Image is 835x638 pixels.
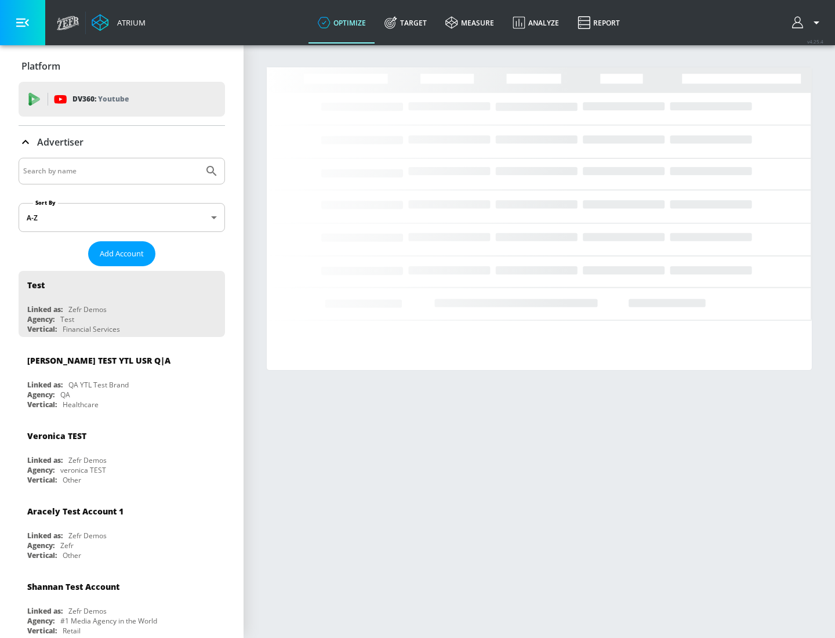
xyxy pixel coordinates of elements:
p: Youtube [98,93,129,105]
p: Platform [21,60,60,72]
a: Analyze [503,2,568,43]
div: veronica TEST [60,465,106,475]
div: Other [63,550,81,560]
div: Agency: [27,616,55,626]
div: [PERSON_NAME] TEST YTL USR Q|A [27,355,170,366]
div: Retail [63,626,81,636]
div: QA [60,390,70,400]
div: Vertical: [27,475,57,485]
div: Agency: [27,465,55,475]
div: Zefr Demos [68,531,107,541]
div: Linked as: [27,606,63,616]
div: Advertiser [19,126,225,158]
div: TestLinked as:Zefr DemosAgency:TestVertical:Financial Services [19,271,225,337]
div: Zefr Demos [68,455,107,465]
div: Linked as: [27,304,63,314]
p: DV360: [72,93,129,106]
label: Sort By [33,199,58,206]
div: Aracely Test Account 1Linked as:Zefr DemosAgency:ZefrVertical:Other [19,497,225,563]
a: Target [375,2,436,43]
div: Aracely Test Account 1 [27,506,124,517]
a: optimize [308,2,375,43]
div: Zefr Demos [68,606,107,616]
div: Healthcare [63,400,99,409]
div: Veronica TESTLinked as:Zefr DemosAgency:veronica TESTVertical:Other [19,422,225,488]
div: A-Z [19,203,225,232]
div: Zefr [60,541,74,550]
input: Search by name [23,164,199,179]
div: QA YTL Test Brand [68,380,129,390]
div: Linked as: [27,531,63,541]
a: Atrium [92,14,146,31]
div: Test [27,280,45,291]
div: Agency: [27,541,55,550]
div: Linked as: [27,380,63,390]
div: Zefr Demos [68,304,107,314]
div: Agency: [27,390,55,400]
div: #1 Media Agency in the World [60,616,157,626]
div: Financial Services [63,324,120,334]
div: Shannan Test Account [27,581,119,592]
span: Add Account [100,247,144,260]
div: Atrium [112,17,146,28]
p: Advertiser [37,136,83,148]
div: Vertical: [27,626,57,636]
div: Other [63,475,81,485]
span: v 4.25.4 [807,38,823,45]
a: measure [436,2,503,43]
div: Vertical: [27,550,57,560]
div: Agency: [27,314,55,324]
div: DV360: Youtube [19,82,225,117]
div: [PERSON_NAME] TEST YTL USR Q|ALinked as:QA YTL Test BrandAgency:QAVertical:Healthcare [19,346,225,412]
div: Vertical: [27,324,57,334]
div: Linked as: [27,455,63,465]
div: Test [60,314,74,324]
button: Add Account [88,241,155,266]
div: Veronica TEST [27,430,86,441]
div: Platform [19,50,225,82]
div: Vertical: [27,400,57,409]
a: Report [568,2,629,43]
